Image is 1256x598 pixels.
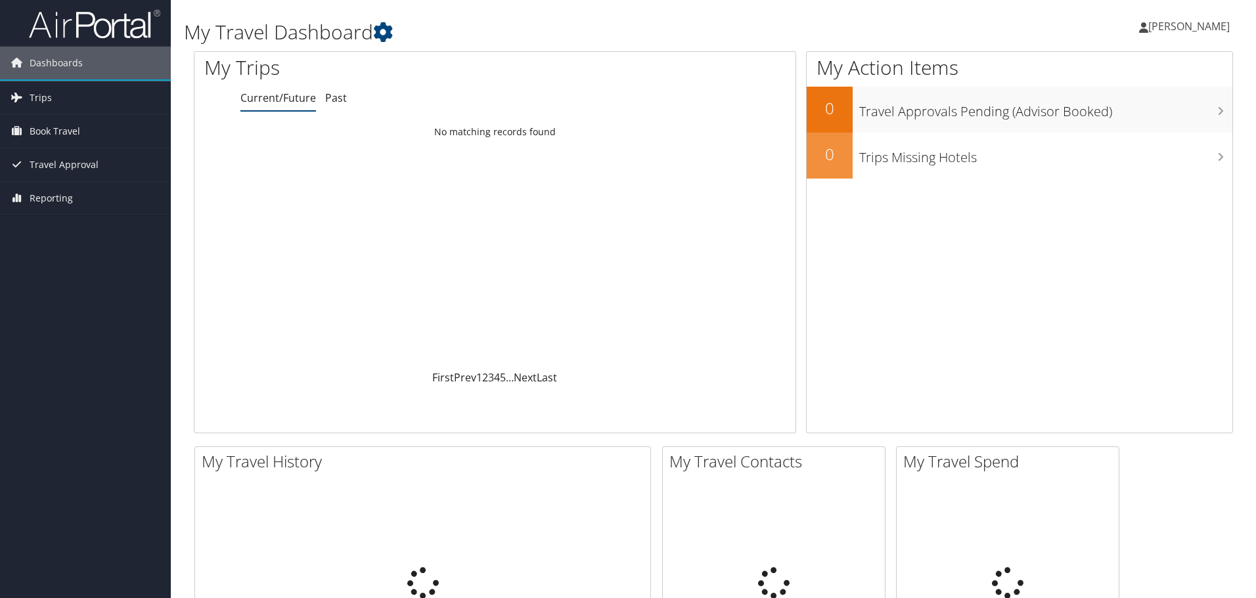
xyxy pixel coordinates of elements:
[29,9,160,39] img: airportal-logo.png
[454,370,476,385] a: Prev
[807,54,1232,81] h1: My Action Items
[859,96,1232,121] h3: Travel Approvals Pending (Advisor Booked)
[807,97,853,119] h2: 0
[194,120,796,144] td: No matching records found
[1139,7,1243,46] a: [PERSON_NAME]
[537,370,557,385] a: Last
[494,370,500,385] a: 4
[669,450,885,473] h2: My Travel Contacts
[240,91,316,105] a: Current/Future
[30,182,73,215] span: Reporting
[1148,19,1230,33] span: [PERSON_NAME]
[807,143,853,165] h2: 0
[903,450,1119,473] h2: My Travel Spend
[500,370,506,385] a: 5
[488,370,494,385] a: 3
[204,54,535,81] h1: My Trips
[184,18,890,46] h1: My Travel Dashboard
[482,370,488,385] a: 2
[506,370,514,385] span: …
[30,81,52,114] span: Trips
[432,370,454,385] a: First
[30,115,80,148] span: Book Travel
[859,142,1232,167] h3: Trips Missing Hotels
[30,148,99,181] span: Travel Approval
[476,370,482,385] a: 1
[807,133,1232,179] a: 0Trips Missing Hotels
[807,87,1232,133] a: 0Travel Approvals Pending (Advisor Booked)
[202,450,650,473] h2: My Travel History
[30,47,83,79] span: Dashboards
[325,91,347,105] a: Past
[514,370,537,385] a: Next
